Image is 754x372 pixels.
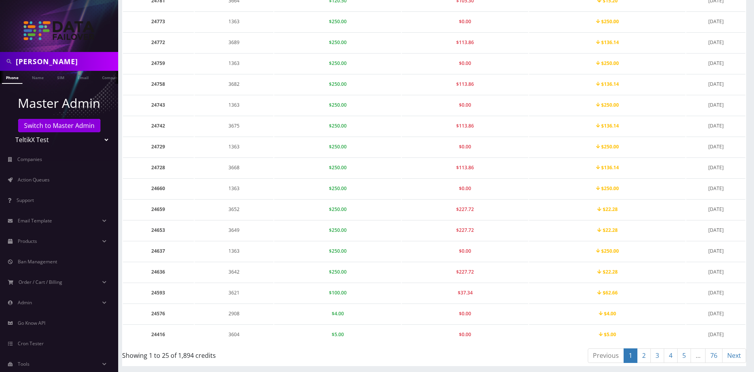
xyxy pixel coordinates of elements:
td: [DATE] [686,53,745,73]
span: $0.00 [459,185,471,192]
td: 3668 [195,157,274,178]
td: 2908 [195,304,274,324]
span: $250.00 [329,248,347,254]
span: $227.72 [456,227,474,233]
span: $250.00 [596,248,619,254]
span: $250.00 [329,18,347,25]
div: Showing 1 to 25 of 1,894 credits [122,348,428,360]
span: $22.28 [597,268,618,275]
td: [DATE] [686,74,745,94]
td: 24636 [123,262,194,282]
span: Go Know API [18,320,45,326]
td: [DATE] [686,32,745,52]
span: $5.00 [332,331,344,338]
span: $250.00 [329,185,347,192]
span: $4.00 [332,310,344,317]
td: 24759 [123,53,194,73]
span: $0.00 [459,248,471,254]
a: Next [722,348,746,363]
a: … [691,348,706,363]
a: Name [28,71,48,83]
td: 24653 [123,220,194,240]
td: 3682 [195,74,274,94]
span: $250.00 [329,227,347,233]
td: 24773 [123,11,194,31]
span: $227.72 [456,206,474,213]
span: Email Template [18,217,52,224]
td: 24728 [123,157,194,178]
a: Phone [2,71,22,84]
td: [DATE] [686,220,745,240]
span: $113.86 [456,164,474,171]
span: Cron Tester [18,340,44,347]
span: $100.00 [329,289,347,296]
td: 24660 [123,178,194,198]
td: 24576 [123,304,194,324]
td: 24758 [123,74,194,94]
td: 1363 [195,11,274,31]
span: $22.28 [597,227,618,233]
a: Email [74,71,93,83]
td: 3689 [195,32,274,52]
span: $250.00 [596,18,619,25]
td: 1363 [195,53,274,73]
a: 3 [650,348,664,363]
td: 24637 [123,241,194,261]
img: TeltikX Test [24,21,95,40]
span: $250.00 [596,143,619,150]
a: 2 [637,348,651,363]
span: $250.00 [329,143,347,150]
span: $136.14 [596,122,619,129]
td: 1363 [195,241,274,261]
span: $113.86 [456,81,474,87]
td: [DATE] [686,116,745,136]
a: 4 [664,348,678,363]
td: [DATE] [686,199,745,219]
span: $0.00 [459,310,471,317]
span: $22.28 [597,206,618,213]
span: Tools [18,361,30,367]
span: $250.00 [329,60,347,67]
a: Company [98,71,124,83]
span: $136.14 [596,39,619,46]
span: $113.86 [456,122,474,129]
span: Companies [17,156,42,163]
td: [DATE] [686,262,745,282]
span: $0.00 [459,102,471,108]
span: $250.00 [329,102,347,108]
span: $227.72 [456,268,474,275]
span: Order / Cart / Billing [19,279,62,285]
a: Switch to Master Admin [18,119,100,132]
td: 24772 [123,32,194,52]
span: $250.00 [596,102,619,108]
span: $250.00 [596,185,619,192]
td: [DATE] [686,95,745,115]
a: 76 [705,348,722,363]
span: Admin [18,299,32,306]
td: 1363 [195,95,274,115]
span: $0.00 [459,143,471,150]
span: $62.66 [597,289,618,296]
td: 1363 [195,178,274,198]
td: [DATE] [686,283,745,303]
td: [DATE] [686,137,745,157]
td: 24659 [123,199,194,219]
td: 3649 [195,220,274,240]
td: 3652 [195,199,274,219]
td: 3642 [195,262,274,282]
td: 3604 [195,324,274,344]
td: [DATE] [686,178,745,198]
span: $136.14 [596,164,619,171]
span: $250.00 [329,206,347,213]
td: [DATE] [686,157,745,178]
span: $0.00 [459,331,471,338]
a: Previous [588,348,624,363]
td: 24416 [123,324,194,344]
td: [DATE] [686,241,745,261]
td: 1363 [195,137,274,157]
span: $0.00 [459,60,471,67]
span: $5.00 [599,331,617,338]
td: [DATE] [686,324,745,344]
span: $37.34 [458,289,473,296]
